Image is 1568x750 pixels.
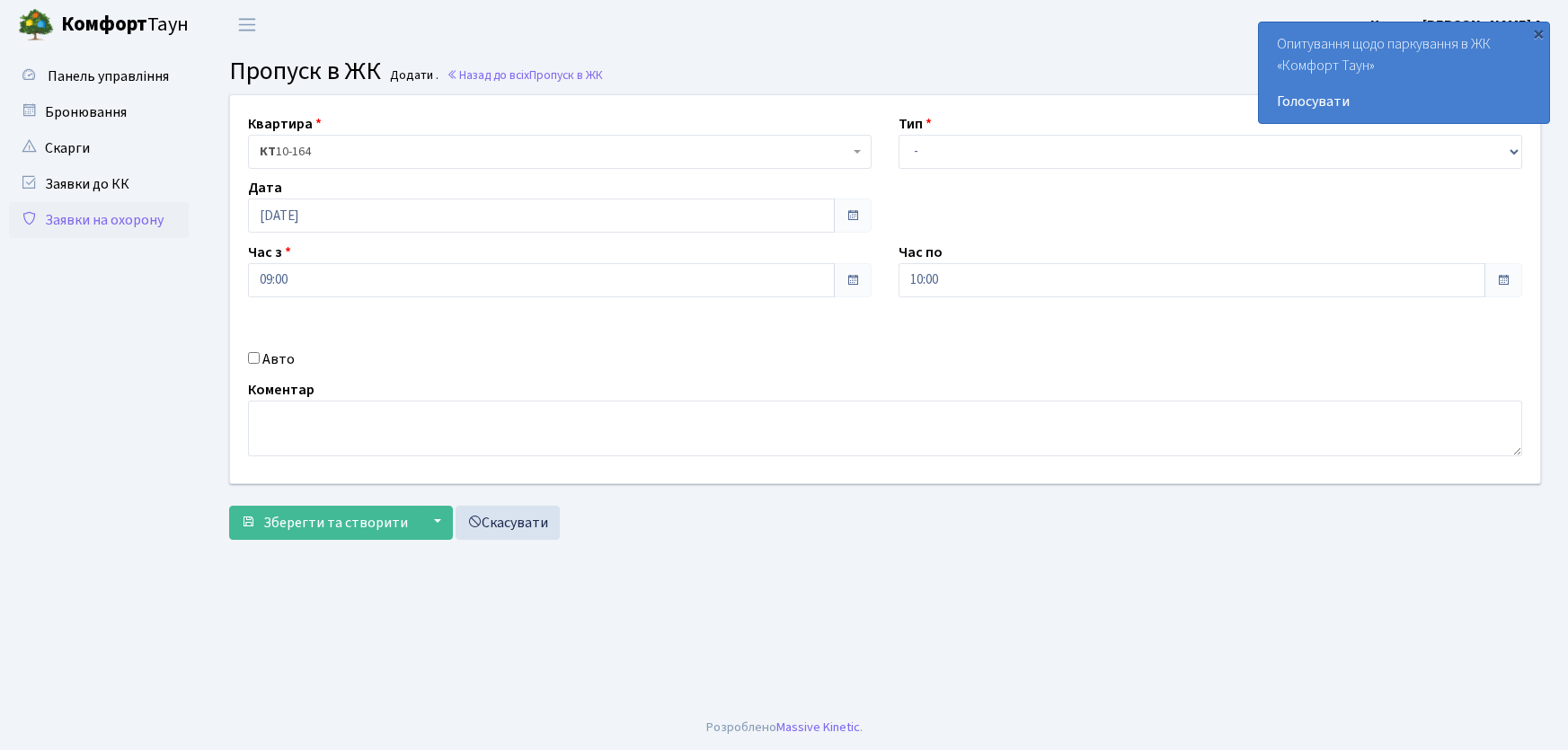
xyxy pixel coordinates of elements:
[386,68,439,84] small: Додати .
[229,506,420,540] button: Зберегти та створити
[447,66,603,84] a: Назад до всіхПропуск в ЖК
[248,177,282,199] label: Дата
[225,10,270,40] button: Переключити навігацію
[248,113,322,135] label: Квартира
[1370,15,1546,35] b: Цитрус [PERSON_NAME] А.
[260,143,276,161] b: КТ
[229,53,381,89] span: Пропуск в ЖК
[9,130,189,166] a: Скарги
[61,10,189,40] span: Таун
[1370,14,1546,36] a: Цитрус [PERSON_NAME] А.
[9,202,189,238] a: Заявки на охорону
[248,379,314,401] label: Коментар
[263,513,408,533] span: Зберегти та створити
[899,242,943,263] label: Час по
[1529,24,1547,42] div: ×
[48,66,169,86] span: Панель управління
[899,113,932,135] label: Тип
[706,718,863,737] div: Розроблено .
[9,166,189,202] a: Заявки до КК
[262,349,295,370] label: Авто
[9,58,189,94] a: Панель управління
[248,135,872,169] span: <b>КТ</b>&nbsp;&nbsp;&nbsp;&nbsp;10-164
[456,506,560,540] a: Скасувати
[529,66,603,84] span: Пропуск в ЖК
[9,94,189,130] a: Бронювання
[260,143,849,161] span: <b>КТ</b>&nbsp;&nbsp;&nbsp;&nbsp;10-164
[61,10,147,39] b: Комфорт
[776,718,860,737] a: Massive Kinetic
[1259,22,1549,123] div: Опитування щодо паркування в ЖК «Комфорт Таун»
[18,7,54,43] img: logo.png
[248,242,291,263] label: Час з
[1277,91,1531,112] a: Голосувати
